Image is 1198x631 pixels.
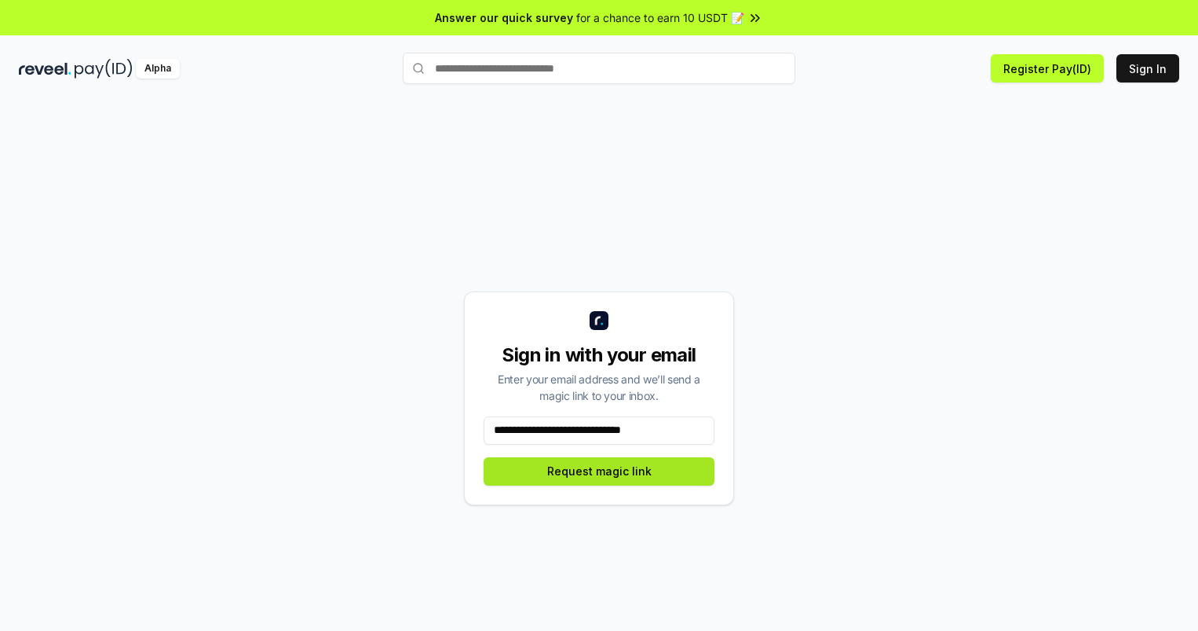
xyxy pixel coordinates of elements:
button: Sign In [1116,54,1179,83]
div: Alpha [136,59,180,79]
div: Enter your email address and we’ll send a magic link to your inbox. [484,371,714,404]
button: Request magic link [484,457,714,486]
img: pay_id [75,59,133,79]
span: for a chance to earn 10 USDT 📝 [576,9,744,26]
img: reveel_dark [19,59,71,79]
div: Sign in with your email [484,343,714,368]
button: Register Pay(ID) [991,54,1104,83]
img: logo_small [590,311,608,330]
span: Answer our quick survey [435,9,573,26]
